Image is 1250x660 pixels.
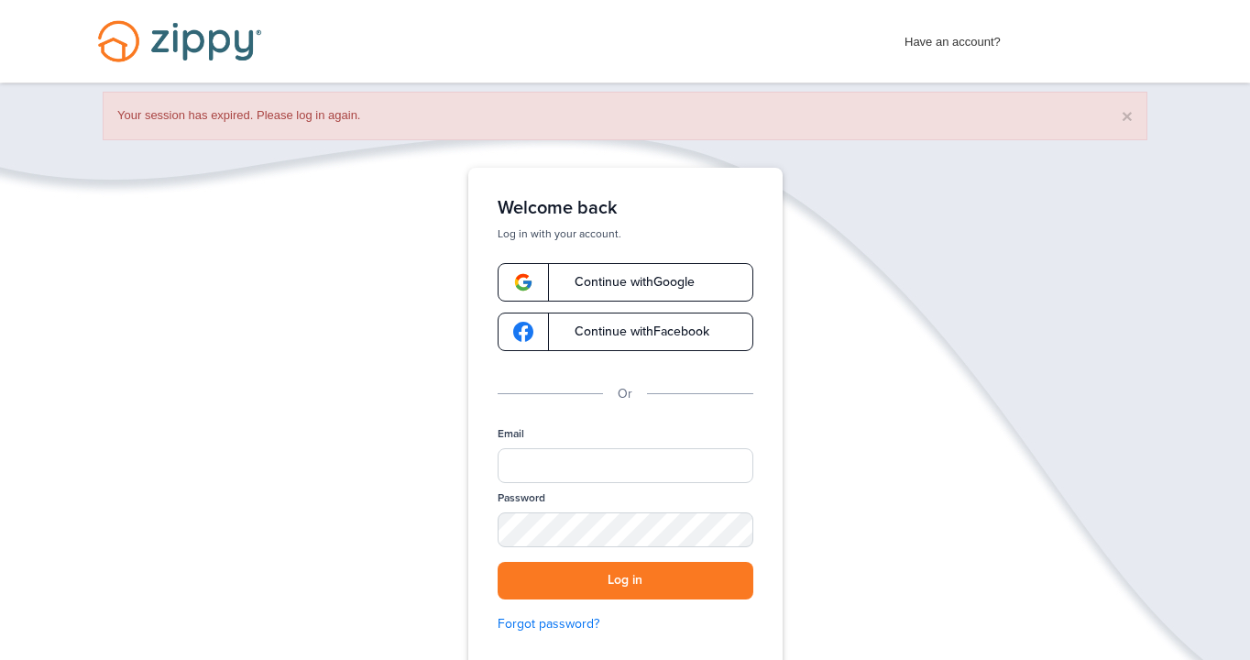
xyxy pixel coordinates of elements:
p: Log in with your account. [498,226,753,241]
p: Or [618,384,632,404]
input: Email [498,448,753,483]
label: Email [498,426,524,442]
img: google-logo [513,272,533,292]
a: Forgot password? [498,614,753,634]
input: Password [498,512,753,547]
span: Have an account? [905,23,1001,52]
a: google-logoContinue withFacebook [498,313,753,351]
span: Continue with Facebook [556,325,709,338]
div: Your session has expired. Please log in again. [103,92,1147,140]
img: google-logo [513,322,533,342]
span: Continue with Google [556,276,695,289]
a: google-logoContinue withGoogle [498,263,753,302]
button: Log in [498,562,753,599]
label: Password [498,490,545,506]
h1: Welcome back [498,197,753,219]
button: × [1122,106,1133,126]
